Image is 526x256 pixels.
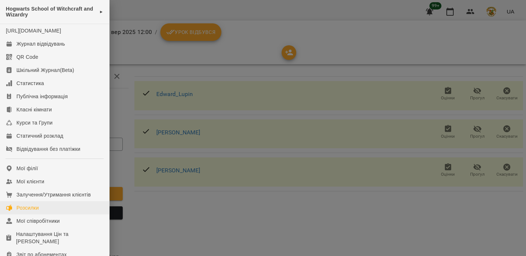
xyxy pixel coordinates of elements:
div: Статистика [16,80,44,87]
div: Класні кімнати [16,106,52,113]
div: Налаштування Цін та [PERSON_NAME] [16,230,103,245]
div: Залучення/Утримання клієнтів [16,191,91,198]
div: QR Code [16,53,38,61]
div: Статичний розклад [16,132,63,140]
div: Мої співробітники [16,217,60,225]
div: Курси та Групи [16,119,53,126]
div: Публічна інформація [16,93,68,100]
div: Розсилки [16,204,39,211]
span: ► [99,9,103,15]
div: Журнал відвідувань [16,40,65,47]
span: Hogwarts School of Witchcraft and Wizardry [6,6,96,18]
div: Мої клієнти [16,178,44,185]
div: Відвідування без платіжки [16,145,80,153]
div: Шкільний Журнал(Beta) [16,66,74,74]
a: [URL][DOMAIN_NAME] [6,28,61,34]
div: Мої філії [16,165,38,172]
